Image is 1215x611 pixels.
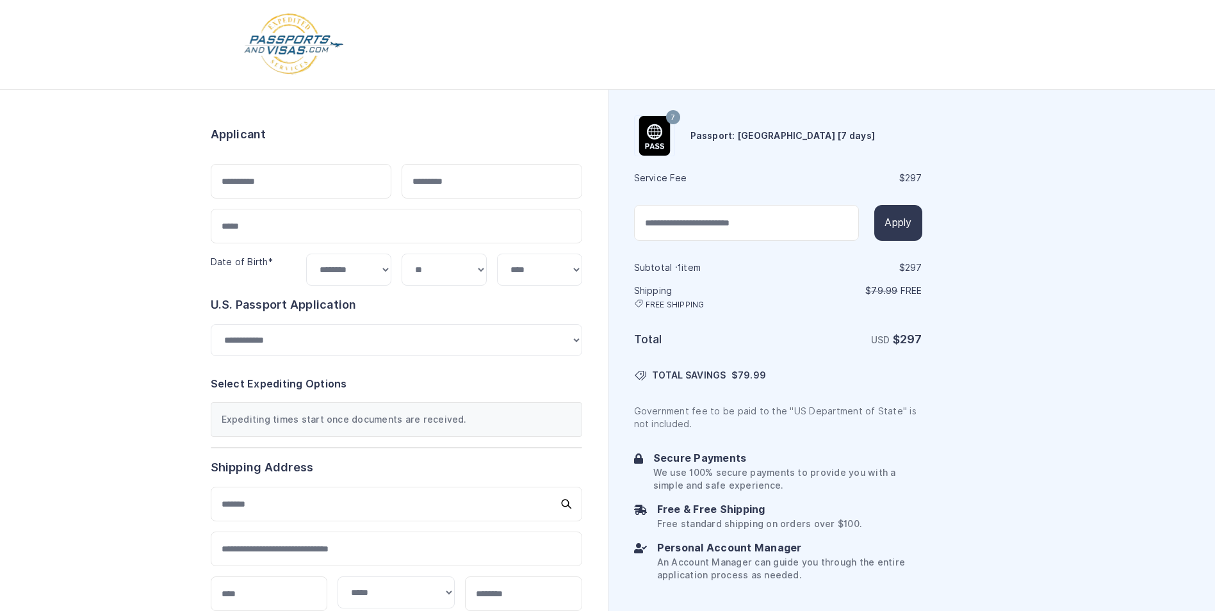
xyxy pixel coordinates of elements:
[905,263,922,273] span: 297
[211,257,273,267] label: Date of Birth*
[635,116,674,156] img: Product Name
[900,332,922,346] span: 297
[211,296,582,314] h6: U.S. Passport Application
[779,261,922,274] div: $
[901,286,922,296] span: Free
[678,263,681,273] span: 1
[211,402,582,437] div: Expediting times start once documents are received.
[211,126,266,143] h6: Applicant
[779,172,922,184] div: $
[731,369,766,382] span: $
[657,556,922,582] p: An Account Manager can guide you through the entire application process as needed.
[871,286,897,296] span: 79.99
[657,517,861,530] p: Free standard shipping on orders over $100.
[653,451,922,466] h6: Secure Payments
[874,205,922,241] button: Apply
[634,405,922,430] p: Government fee to be paid to the "US Department of State" is not included.
[690,129,876,142] h6: Passport: [GEOGRAPHIC_DATA] [7 days]
[893,332,922,346] strong: $
[646,300,705,310] span: FREE SHIPPING
[211,459,582,477] h6: Shipping Address
[657,541,922,556] h6: Personal Account Manager
[657,502,861,517] h6: Free & Free Shipping
[905,173,922,183] span: 297
[243,13,345,76] img: Logo
[738,370,766,380] span: 79.99
[871,335,890,345] span: USD
[634,330,777,348] h6: Total
[634,261,777,274] h6: Subtotal · item
[634,172,777,184] h6: Service Fee
[634,284,777,310] h6: Shipping
[653,466,922,492] p: We use 100% secure payments to provide you with a simple and safe experience.
[779,284,922,297] p: $
[671,110,675,126] span: 7
[652,369,726,382] span: TOTAL SAVINGS
[211,377,582,392] h6: Select Expediting Options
